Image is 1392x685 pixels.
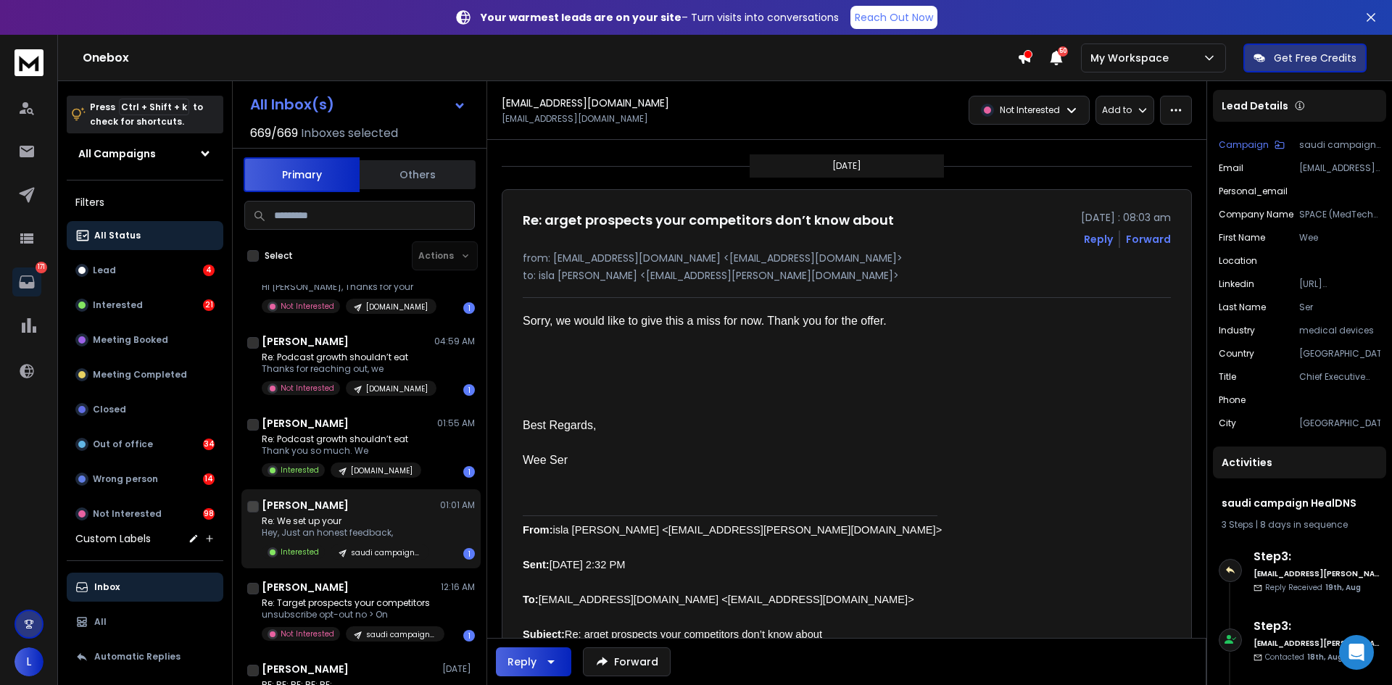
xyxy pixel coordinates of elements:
h1: All Inbox(s) [250,97,334,112]
div: 1 [463,630,475,642]
h3: Filters [67,192,223,212]
p: Re: We set up your [262,515,429,527]
h1: [PERSON_NAME] [262,580,349,594]
p: from: [EMAIL_ADDRESS][DOMAIN_NAME] <[EMAIL_ADDRESS][DOMAIN_NAME]> [523,251,1171,265]
b: To: [523,594,539,605]
p: country [1219,348,1254,360]
p: linkedin [1219,278,1254,290]
button: L [14,647,43,676]
div: 1 [463,302,475,314]
button: Wrong person14 [67,465,223,494]
p: Not Interested [93,508,162,520]
h1: [EMAIL_ADDRESS][DOMAIN_NAME] [502,96,669,110]
p: city [1219,418,1236,429]
p: [GEOGRAPHIC_DATA] [1299,418,1380,429]
p: Re: Podcast growth shouldn’t eat [262,433,421,445]
span: 3 Steps [1222,518,1254,531]
div: Forward [1126,232,1171,246]
div: | [1222,519,1377,531]
button: Automatic Replies [67,642,223,671]
h1: [PERSON_NAME] [262,334,349,349]
p: All [94,616,107,628]
button: All Inbox(s) [239,90,478,119]
p: Campaign [1219,139,1269,151]
p: 04:59 AM [434,336,475,347]
p: Inbox [94,581,120,593]
p: [DATE] [442,663,475,675]
p: First Name [1219,232,1265,244]
button: Out of office34 [67,430,223,459]
p: Contacted [1265,652,1343,663]
p: saudi campaign HealDNS [351,547,420,558]
p: Company Name [1219,209,1293,220]
div: 4 [203,265,215,276]
h6: [EMAIL_ADDRESS][PERSON_NAME][DOMAIN_NAME] [1254,638,1380,649]
p: [DOMAIN_NAME] [351,465,413,476]
div: Best Regards, [523,417,946,434]
strong: Your warmest leads are on your site [481,10,681,25]
button: Primary [244,157,360,192]
a: Reach Out Now [850,6,937,29]
span: 50 [1058,46,1068,57]
p: location [1219,255,1257,267]
h1: saudi campaign HealDNS [1222,496,1377,510]
div: 1 [463,466,475,478]
button: Get Free Credits [1243,43,1367,72]
h6: Step 3 : [1254,548,1380,565]
b: Subject: [523,628,565,640]
p: 12:16 AM [441,581,475,593]
p: industry [1219,325,1255,336]
p: [URL][DOMAIN_NAME] [1299,278,1380,290]
p: Reply Received [1265,582,1361,593]
div: 14 [203,473,215,485]
p: Lead [93,265,116,276]
a: 171 [12,267,41,296]
p: [EMAIL_ADDRESS][DOMAIN_NAME] [1299,162,1380,174]
p: SPACE (MedTech) Pte. Ltd. [1299,209,1380,220]
p: Press to check for shortcuts. [90,100,203,129]
h3: Custom Labels [75,531,151,546]
p: Thanks for reaching out, we [262,363,436,375]
p: Thank you so much. We [262,445,421,457]
button: Reply [1084,232,1113,246]
p: [DATE] [832,160,861,172]
p: – Turn visits into conversations [481,10,839,25]
h3: Inboxes selected [301,125,398,142]
img: logo [14,49,43,76]
p: 01:55 AM [437,418,475,429]
h6: [EMAIL_ADDRESS][PERSON_NAME][DOMAIN_NAME] [1254,568,1380,579]
p: Add to [1102,104,1132,116]
div: Wee Ser [523,452,946,469]
p: Interested [281,547,319,557]
p: personal_email [1219,186,1288,197]
h1: Onebox [83,49,1017,67]
p: Not Interested [281,628,334,639]
p: Ser [1299,302,1380,313]
button: All Campaigns [67,139,223,168]
p: Re: Target prospects your competitors [262,597,436,609]
h1: [PERSON_NAME] [262,498,349,512]
div: Open Intercom Messenger [1339,635,1374,670]
p: Interested [93,299,143,311]
div: Sorry, we would like to give this a miss for now. Thank you for the offer. [523,312,946,330]
p: Hi [PERSON_NAME], Thanks for your [262,281,436,293]
h1: All Campaigns [78,146,156,161]
b: From: [523,524,553,536]
span: 8 days in sequence [1260,518,1348,531]
p: [GEOGRAPHIC_DATA] [1299,348,1380,360]
div: Activities [1213,447,1386,478]
span: Ctrl + Shift + k [119,99,189,115]
button: Reply [496,647,571,676]
p: Out of office [93,439,153,450]
span: 18th, Aug [1307,652,1343,663]
label: Select [265,250,293,262]
h1: [PERSON_NAME] [262,662,349,676]
span: 669 / 669 [250,125,298,142]
p: Automatic Replies [94,651,181,663]
button: Meeting Booked [67,325,223,354]
p: Re: Podcast growth shouldn’t eat [262,352,436,363]
p: 171 [36,262,47,273]
h6: Step 3 : [1254,618,1380,635]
